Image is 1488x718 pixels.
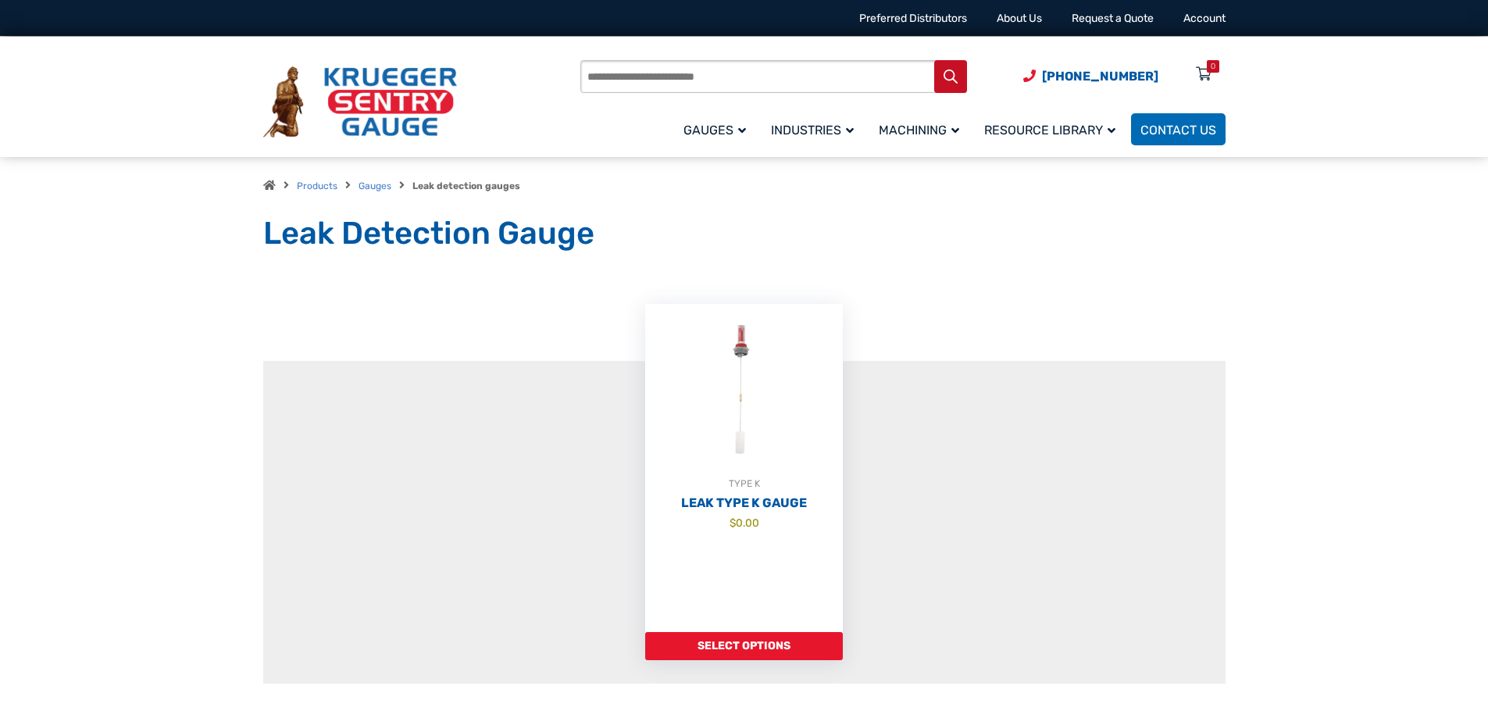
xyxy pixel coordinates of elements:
a: Add to cart: “Leak Type K Gauge” [645,632,843,660]
a: TYPE KLeak Type K Gauge $0.00 [645,304,843,632]
a: Account [1183,12,1226,25]
a: Request a Quote [1072,12,1154,25]
bdi: 0.00 [730,516,759,529]
span: Gauges [683,123,746,138]
strong: Leak detection gauges [412,180,520,191]
a: Phone Number (920) 434-8860 [1023,66,1158,86]
a: Products [297,180,337,191]
img: Krueger Sentry Gauge [263,66,457,138]
a: Machining [869,111,975,148]
span: Resource Library [984,123,1115,138]
div: TYPE K [645,476,843,491]
a: Contact Us [1131,113,1226,145]
a: Gauges [359,180,391,191]
div: 0 [1211,60,1215,73]
a: Gauges [674,111,762,148]
h1: Leak Detection Gauge [263,214,1226,253]
a: Resource Library [975,111,1131,148]
span: $ [730,516,736,529]
h2: Leak Type K Gauge [645,495,843,511]
span: Industries [771,123,854,138]
img: Leak Detection Gauge [645,304,843,476]
span: Contact Us [1140,123,1216,138]
a: Preferred Distributors [859,12,967,25]
span: [PHONE_NUMBER] [1042,69,1158,84]
a: Industries [762,111,869,148]
span: Machining [879,123,959,138]
a: About Us [997,12,1042,25]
